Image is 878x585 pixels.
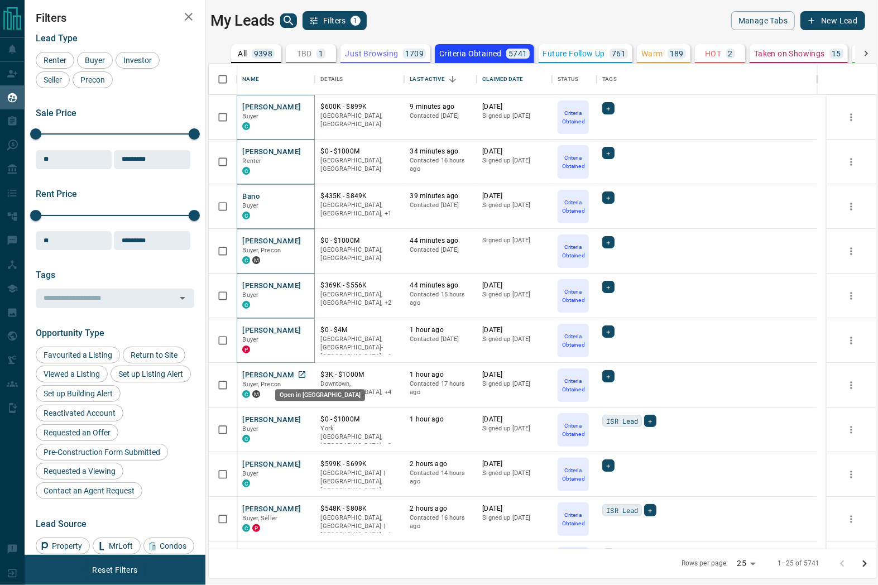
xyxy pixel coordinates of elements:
span: Requested a Viewing [40,467,119,476]
div: condos.ca [242,524,250,532]
span: Set up Building Alert [40,389,117,398]
div: Details [315,64,404,95]
p: [DATE] [482,504,546,514]
div: Name [242,64,259,95]
p: [GEOGRAPHIC_DATA], [GEOGRAPHIC_DATA] [320,246,399,263]
button: Open [175,290,190,306]
span: Buyer [242,425,258,433]
p: York Crosstown, West End, Midtown | Central, Toronto [320,380,399,397]
p: Contacted 15 hours ago [410,290,471,308]
p: Signed up [DATE] [482,514,546,522]
h1: My Leads [210,12,275,30]
p: 761 [612,50,626,57]
p: Criteria Obtained [559,511,588,528]
p: 2 [728,50,733,57]
div: condos.ca [242,435,250,443]
p: Signed up [DATE] [482,201,546,210]
div: Set up Listing Alert [111,366,191,382]
span: Condos [156,541,190,550]
span: + [606,326,610,337]
p: Signed up [DATE] [482,335,546,344]
p: Criteria Obtained [559,466,588,483]
p: [DATE] [482,102,546,112]
div: Condos [143,538,194,554]
button: Manage Tabs [731,11,795,30]
p: 1–25 of 5741 [778,559,820,568]
span: Viewed a Listing [40,370,104,378]
button: more [843,421,860,438]
button: more [843,109,860,126]
p: 9 minutes ago [410,102,471,112]
div: Status [558,64,578,95]
p: Contacted 16 hours ago [410,156,471,174]
button: [PERSON_NAME] [242,281,301,291]
span: Property [48,541,86,550]
span: ISR Lead [606,415,638,426]
span: Buyer [242,336,258,343]
p: Criteria Obtained [559,332,588,349]
p: Criteria Obtained [559,154,588,170]
div: mrloft.ca [252,256,260,264]
p: 1 hour ago [410,325,471,335]
button: more [843,243,860,260]
p: 1 hour ago [410,415,471,424]
div: Seller [36,71,70,88]
span: Opportunity Type [36,328,104,338]
p: East End, Toronto, Markham [320,335,399,361]
button: [PERSON_NAME] [242,102,301,113]
button: more [843,154,860,170]
p: $0 - $1000M [320,415,399,424]
p: Signed up [DATE] [482,380,546,389]
span: + [606,237,610,248]
span: + [606,103,610,114]
button: Sort [445,71,460,87]
button: Bano [242,191,260,202]
span: Sale Price [36,108,76,118]
p: Criteria Obtained [559,287,588,304]
p: Future Follow Up [543,50,605,57]
div: Claimed Date [482,64,523,95]
p: Criteria Obtained [559,198,588,215]
div: Set up Building Alert [36,385,121,402]
div: Precon [73,71,113,88]
div: condos.ca [242,390,250,398]
p: HOT [705,50,721,57]
p: $0 - $4M [320,325,399,335]
span: Buyer, Precon [242,247,281,254]
span: + [648,415,652,426]
div: Tags [597,64,817,95]
span: + [606,281,610,292]
p: $599K - $699K [320,459,399,469]
div: + [602,325,614,338]
span: ISR Lead [606,505,638,516]
p: $435K - $849K [320,191,399,201]
div: condos.ca [242,122,250,130]
p: 39 minutes ago [410,191,471,201]
p: All [238,50,247,57]
p: Signed up [DATE] [482,156,546,165]
div: Reactivated Account [36,405,123,421]
div: condos.ca [242,212,250,219]
span: + [606,192,610,203]
p: Criteria Obtained [439,50,502,57]
p: Midtown | Central, Toronto [320,424,399,450]
div: Favourited a Listing [36,347,120,363]
p: 5741 [508,50,527,57]
p: Signed up [DATE] [482,290,546,299]
span: Investor [119,56,156,65]
span: 1 [352,17,359,25]
p: 189 [670,50,684,57]
p: $369K - $556K [320,281,399,290]
span: Renter [242,157,261,165]
button: [PERSON_NAME] [242,147,301,157]
div: Return to Site [123,347,185,363]
button: New Lead [800,11,865,30]
span: Buyer [81,56,109,65]
button: search button [280,13,297,28]
p: $0 - $1000M [320,147,399,156]
div: + [602,236,614,248]
span: + [606,147,610,159]
p: Criteria Obtained [559,377,588,394]
p: 9398 [254,50,273,57]
span: + [606,371,610,382]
